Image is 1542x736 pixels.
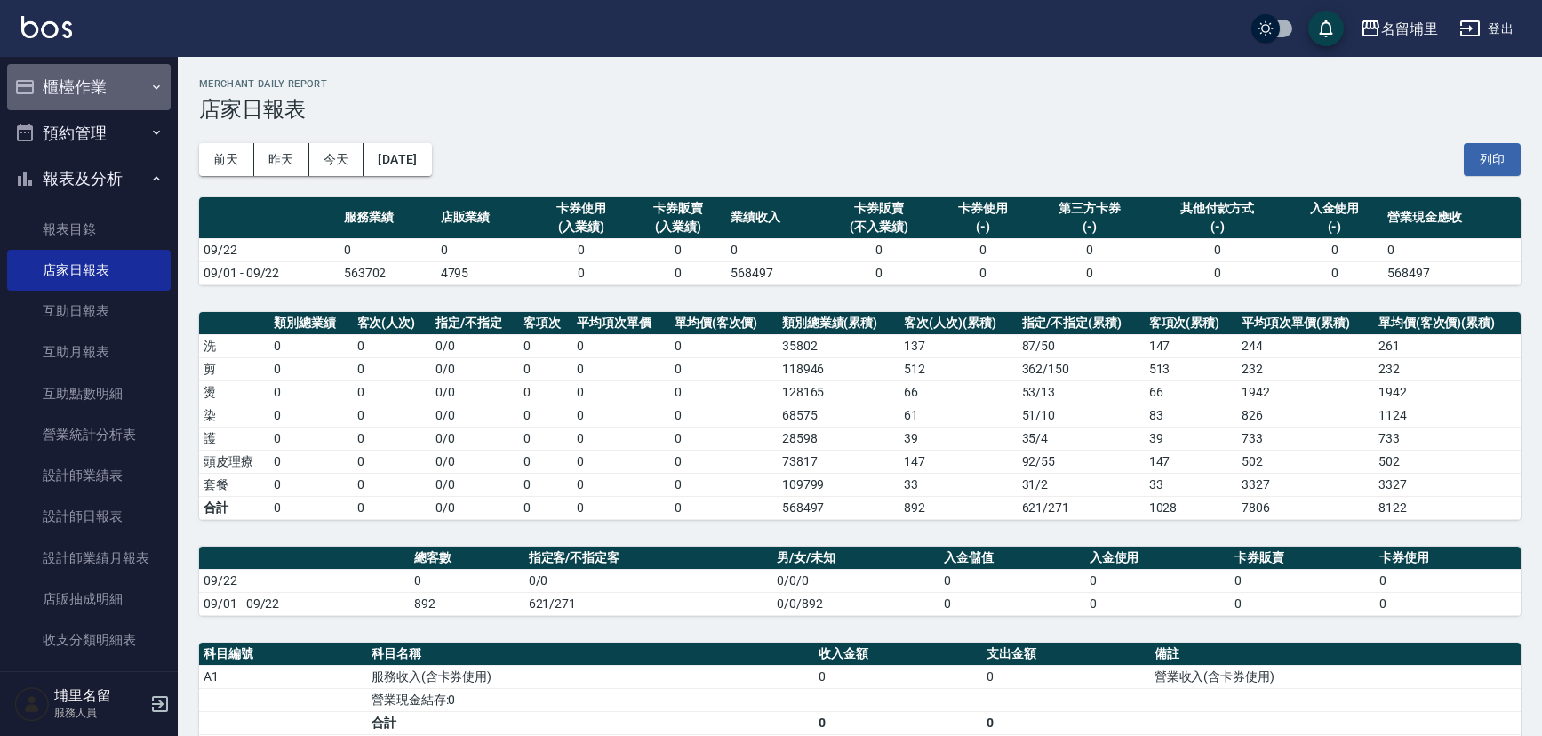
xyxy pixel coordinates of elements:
table: a dense table [199,197,1521,285]
td: 513 [1145,357,1238,380]
td: 0 [353,427,431,450]
td: 66 [1145,380,1238,404]
td: 0 [532,261,629,284]
td: 0 [572,496,669,519]
img: Person [14,686,50,722]
td: 147 [1145,334,1238,357]
td: 0 [1286,238,1383,261]
td: 0 [982,711,1150,734]
td: 33 [899,473,1018,496]
td: 0 [1148,261,1286,284]
th: 類別總業績 [269,312,352,335]
td: 0 [1031,238,1148,261]
td: 0 [519,473,573,496]
td: 0/0 [431,496,519,519]
td: 0 [1286,261,1383,284]
th: 指定客/不指定客 [524,547,773,570]
td: 0 [1031,261,1148,284]
td: 232 [1237,357,1374,380]
button: 櫃檯作業 [7,64,171,110]
td: 0 [353,404,431,427]
td: 1124 [1374,404,1521,427]
a: 報表目錄 [7,209,171,250]
td: 0 [353,473,431,496]
td: 0 [670,380,778,404]
td: 0 [670,496,778,519]
button: 今天 [309,143,364,176]
td: 261 [1374,334,1521,357]
td: 0 [572,427,669,450]
div: 卡券販賣 [827,199,930,218]
td: 826 [1237,404,1374,427]
img: Logo [21,16,72,38]
td: 39 [899,427,1018,450]
td: 0 [814,665,982,688]
a: 互助日報表 [7,291,171,332]
td: 0 [410,569,524,592]
div: (-) [939,218,1027,236]
td: 0 [519,380,573,404]
th: 指定/不指定 [431,312,519,335]
td: 0 [1085,569,1230,592]
th: 客項次 [519,312,573,335]
td: 0 [1085,592,1230,615]
td: 剪 [199,357,269,380]
td: 0 [934,261,1031,284]
div: (入業績) [634,218,722,236]
td: 09/01 - 09/22 [199,261,340,284]
td: 0 [629,238,726,261]
td: 1942 [1237,380,1374,404]
button: 前天 [199,143,254,176]
td: 232 [1374,357,1521,380]
p: 服務人員 [54,705,145,721]
button: 預約管理 [7,110,171,156]
td: 8122 [1374,496,1521,519]
td: 0 [670,450,778,473]
td: 35802 [778,334,899,357]
td: 0 [519,357,573,380]
td: 92 / 55 [1018,450,1145,473]
th: 單均價(客次價)(累積) [1374,312,1521,335]
td: 0 [269,334,352,357]
h2: Merchant Daily Report [199,78,1521,90]
td: 0 [1230,592,1375,615]
td: 3327 [1237,473,1374,496]
button: 報表及分析 [7,156,171,202]
td: 137 [899,334,1018,357]
td: 0 [670,404,778,427]
td: 0 [353,357,431,380]
td: 892 [899,496,1018,519]
td: 568497 [726,261,823,284]
td: 512 [899,357,1018,380]
td: 1028 [1145,496,1238,519]
td: 09/01 - 09/22 [199,592,410,615]
th: 科目編號 [199,643,367,666]
div: 卡券使用 [537,199,625,218]
table: a dense table [199,312,1521,520]
td: 0 [353,450,431,473]
th: 客次(人次) [353,312,431,335]
th: 備註 [1150,643,1521,666]
td: 0 [353,380,431,404]
td: 0/0 [524,569,773,592]
td: 服務收入(含卡券使用) [367,665,814,688]
td: 109799 [778,473,899,496]
button: 列印 [1464,143,1521,176]
td: 0 [670,357,778,380]
th: 業績收入 [726,197,823,239]
td: 0 [519,427,573,450]
td: 147 [899,450,1018,473]
td: 0 [519,404,573,427]
td: 0 [519,450,573,473]
th: 男/女/未知 [772,547,939,570]
div: 第三方卡券 [1035,199,1144,218]
td: 09/22 [199,569,410,592]
td: 0 [670,473,778,496]
td: 362 / 150 [1018,357,1145,380]
td: 568497 [1383,261,1521,284]
td: 66 [899,380,1018,404]
td: 39 [1145,427,1238,450]
td: 0 [353,496,431,519]
td: 0 [572,357,669,380]
a: 店販抽成明細 [7,579,171,620]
